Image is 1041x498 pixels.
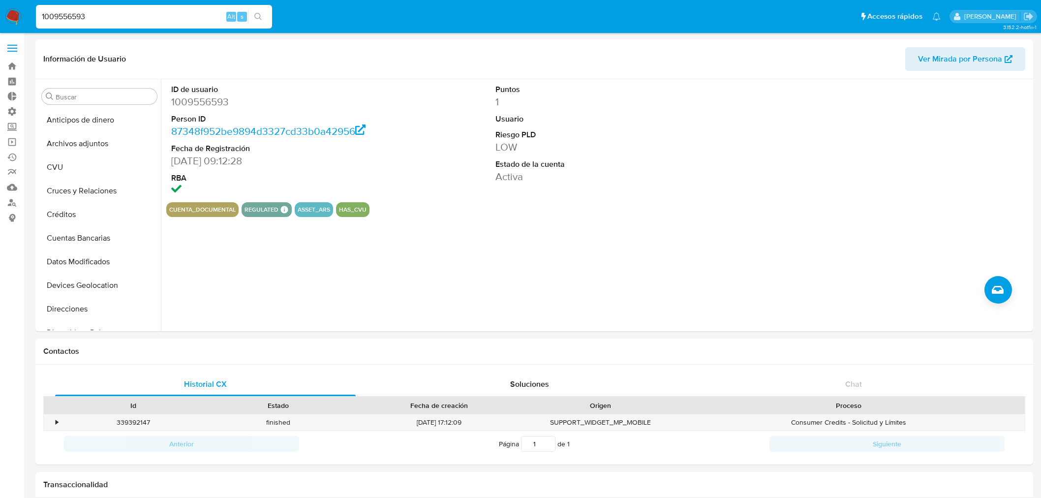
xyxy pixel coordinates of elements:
span: Alt [227,12,235,21]
div: Proceso [679,401,1018,410]
dt: RBA [171,173,377,184]
button: Cuentas Bancarias [38,226,161,250]
button: Cruces y Relaciones [38,179,161,203]
div: Id [68,401,199,410]
dt: Riesgo PLD [495,129,702,140]
button: Créditos [38,203,161,226]
button: Datos Modificados [38,250,161,274]
span: Accesos rápidos [867,11,922,22]
a: Notificaciones [932,12,941,21]
div: • [56,418,58,427]
dd: LOW [495,140,702,154]
div: [DATE] 17:12:09 [350,414,528,431]
button: Anticipos de dinero [38,108,161,132]
button: search-icon [248,10,268,24]
button: asset_ars [298,208,330,212]
dt: Usuario [495,114,702,124]
input: Buscar usuario o caso... [36,10,272,23]
button: Ver Mirada por Persona [905,47,1025,71]
dt: Person ID [171,114,377,124]
span: Ver Mirada por Persona [918,47,1002,71]
button: cuenta_documental [169,208,236,212]
button: Buscar [46,93,54,100]
input: Buscar [56,93,153,101]
button: CVU [38,156,161,179]
button: Siguiente [769,436,1005,452]
button: has_cvu [339,208,367,212]
span: Historial CX [184,378,227,390]
dt: Fecha de Registración [171,143,377,154]
span: s [241,12,244,21]
button: Direcciones [38,297,161,321]
dd: Activa [495,170,702,184]
dd: 1009556593 [171,95,377,109]
button: regulated [245,208,278,212]
h1: Información de Usuario [43,54,126,64]
div: finished [206,414,350,431]
dt: Puntos [495,84,702,95]
div: Consumer Credits - Solicitud y Límites [673,414,1025,431]
p: mercedes.medrano@mercadolibre.com [964,12,1020,21]
span: Chat [845,378,862,390]
div: 339392147 [61,414,206,431]
a: 87348f952be9894d3327cd33b0a42956 [171,124,366,138]
button: Devices Geolocation [38,274,161,297]
dt: Estado de la cuenta [495,159,702,170]
span: 1 [567,439,570,449]
button: Archivos adjuntos [38,132,161,156]
div: Origen [535,401,666,410]
div: Estado [213,401,343,410]
a: Salir [1023,11,1034,22]
h1: Contactos [43,346,1025,356]
dt: ID de usuario [171,84,377,95]
button: Dispositivos Point [38,321,161,344]
button: Anterior [64,436,299,452]
span: Soluciones [510,378,549,390]
span: Página de [499,436,570,452]
dd: [DATE] 09:12:28 [171,154,377,168]
dd: 1 [495,95,702,109]
div: SUPPORT_WIDGET_MP_MOBILE [528,414,673,431]
div: Fecha de creación [357,401,521,410]
h1: Transaccionalidad [43,480,1025,490]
